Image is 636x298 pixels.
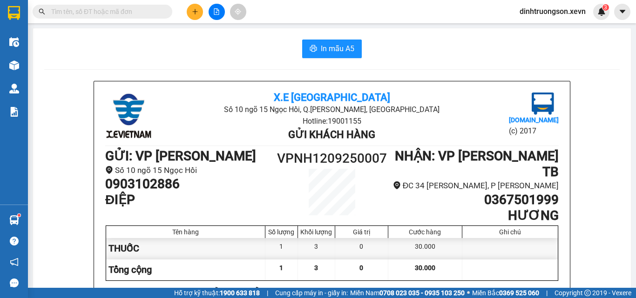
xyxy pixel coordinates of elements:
[391,228,460,236] div: Cước hàng
[105,93,152,139] img: logo.jpg
[302,40,362,58] button: printerIn mẫu A5
[335,238,388,259] div: 0
[9,60,19,70] img: warehouse-icon
[350,288,465,298] span: Miền Nam
[389,179,559,192] li: ĐC 34 [PERSON_NAME], P [PERSON_NAME]
[546,288,548,298] span: |
[321,43,354,54] span: In mẫu A5
[9,84,19,93] img: warehouse-icon
[9,107,19,117] img: solution-icon
[220,289,260,297] strong: 1900 633 818
[602,4,609,11] sup: 3
[393,181,401,189] span: environment
[614,4,630,20] button: caret-down
[51,7,161,17] input: Tìm tên, số ĐT hoặc mã đơn
[9,37,19,47] img: warehouse-icon
[181,115,483,127] li: Hotline: 19001155
[187,4,203,20] button: plus
[279,264,283,272] span: 1
[597,7,606,16] img: icon-new-feature
[209,4,225,20] button: file-add
[105,192,275,208] h1: ĐIỆP
[105,164,275,177] li: Số 10 ngõ 15 Ngọc Hồi
[9,215,19,225] img: warehouse-icon
[18,214,20,217] sup: 1
[275,148,389,169] h1: VPNH1209250007
[105,148,256,164] b: GỬI : VP [PERSON_NAME]
[310,45,317,53] span: printer
[39,8,45,15] span: search
[213,8,220,15] span: file-add
[181,104,483,115] li: Số 10 ngõ 15 Ngọc Hồi, Q.[PERSON_NAME], [GEOGRAPHIC_DATA]
[314,264,318,272] span: 3
[584,290,591,296] span: copyright
[174,288,260,298] span: Hỗ trợ kỹ thuật:
[604,4,607,11] span: 3
[415,264,435,272] span: 30.000
[509,116,559,124] b: [DOMAIN_NAME]
[389,192,559,208] h1: 0367501999
[298,238,335,259] div: 3
[230,4,246,20] button: aim
[509,125,559,137] li: (c) 2017
[512,6,593,17] span: dinhtruongson.xevn
[467,291,470,295] span: ⚪️
[108,264,152,275] span: Tổng cộng
[532,93,554,115] img: logo.jpg
[108,228,263,236] div: Tên hàng
[105,176,275,192] h1: 0903102886
[10,278,19,287] span: message
[8,6,20,20] img: logo-vxr
[618,7,627,16] span: caret-down
[192,8,198,15] span: plus
[395,148,559,179] b: NHẬN : VP [PERSON_NAME] TB
[379,289,465,297] strong: 0708 023 035 - 0935 103 250
[300,228,332,236] div: Khối lượng
[265,238,298,259] div: 1
[106,238,265,259] div: THUỐC
[235,8,241,15] span: aim
[274,92,390,103] b: X.E [GEOGRAPHIC_DATA]
[465,228,555,236] div: Ghi chú
[359,264,363,272] span: 0
[10,258,19,266] span: notification
[338,228,386,236] div: Giá trị
[389,208,559,224] h1: HƯƠNG
[105,166,113,174] span: environment
[10,237,19,245] span: question-circle
[288,129,375,140] b: Gửi khách hàng
[268,228,295,236] div: Số lượng
[267,288,268,298] span: |
[275,288,348,298] span: Cung cấp máy in - giấy in:
[499,289,539,297] strong: 0369 525 060
[472,288,539,298] span: Miền Bắc
[388,238,462,259] div: 30.000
